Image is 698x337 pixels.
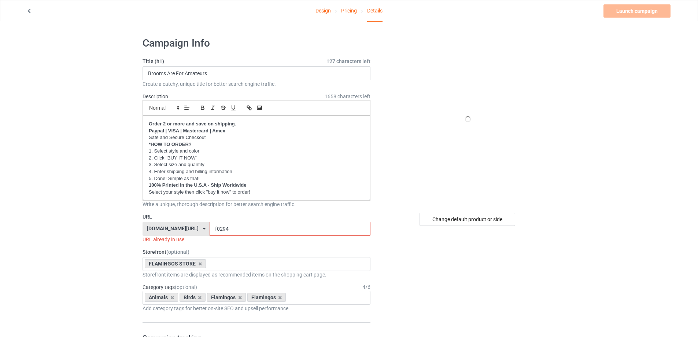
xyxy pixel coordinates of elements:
[149,182,247,188] strong: 100% Printed in the U.S.A - Ship Worldwide
[180,293,206,302] div: Birds
[143,80,370,88] div: Create a catchy, unique title for better search engine traffic.
[149,189,364,196] p: Select your style then click "buy it now" to order!
[420,213,515,226] div: Change default product or side
[367,0,383,22] div: Details
[143,236,370,243] div: URL already in use
[247,293,286,302] div: Flamingos
[149,175,364,182] p: 5. Done! Simple as that!
[325,93,370,100] span: 1658 characters left
[145,259,206,268] div: FLAMINGOS STORE
[149,128,225,133] strong: Paypal | VISA | Mastercard | Amex
[143,283,197,291] label: Category tags
[143,305,370,312] div: Add category tags for better on-site SEO and upsell performance.
[149,121,236,127] strong: Order 2 or more and save on shipping.
[143,201,370,208] div: Write a unique, thorough description for better search engine traffic.
[149,148,364,155] p: 1. Select style and color
[362,283,370,291] div: 4 / 6
[315,0,331,21] a: Design
[143,213,370,220] label: URL
[145,293,178,302] div: Animals
[149,168,364,175] p: 4. Enter shipping and billing information
[149,134,364,141] p: Safe and Secure Checkout
[143,37,370,50] h1: Campaign Info
[149,161,364,168] p: 3. Select size and quantity
[166,249,189,255] span: (optional)
[143,271,370,278] div: Storefront items are displayed as recommended items on the shopping cart page.
[149,142,192,147] strong: *HOW TO ORDER?
[175,284,197,290] span: (optional)
[143,248,370,256] label: Storefront
[207,293,246,302] div: Flamingos
[143,94,168,99] label: Description
[341,0,357,21] a: Pricing
[143,58,370,65] label: Title (h1)
[149,155,364,162] p: 2. Click "BUY IT NOW"
[147,226,199,231] div: [DOMAIN_NAME][URL]
[326,58,370,65] span: 127 characters left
